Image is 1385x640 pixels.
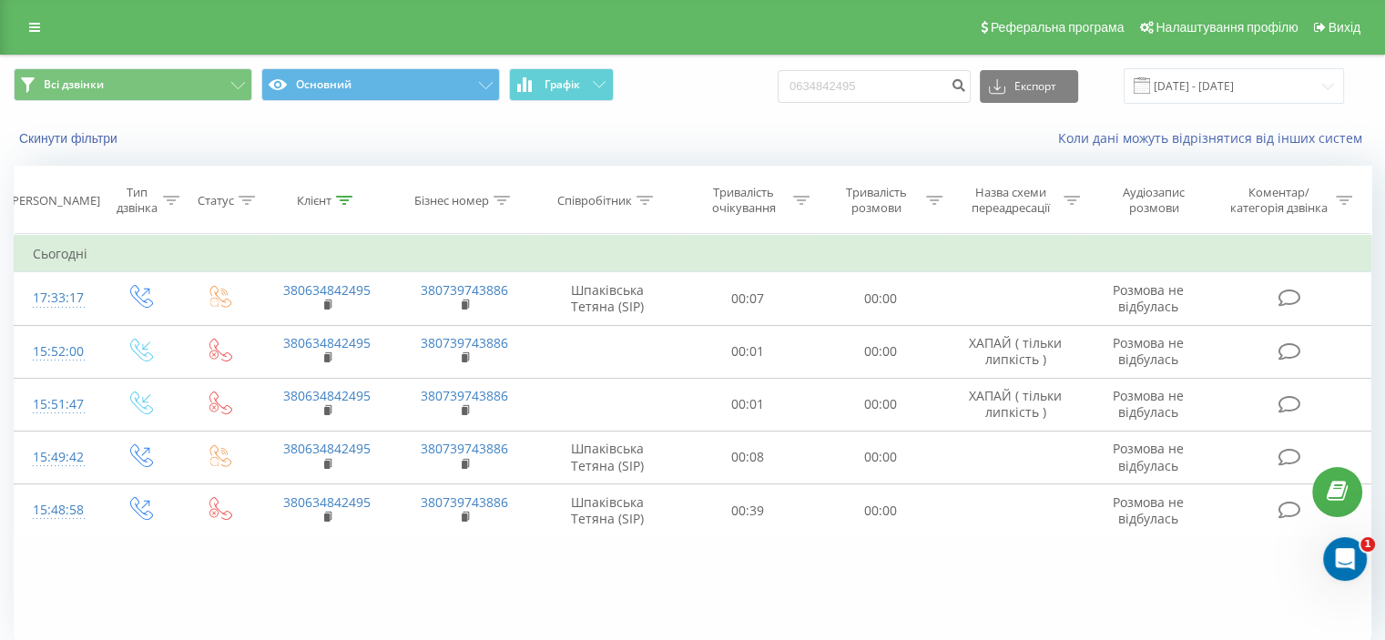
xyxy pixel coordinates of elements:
a: 380634842495 [283,334,371,351]
td: 00:01 [682,378,814,431]
div: Тип дзвінка [115,185,158,216]
input: Пошук за номером [778,70,971,103]
div: 15:52:00 [33,334,81,370]
a: 380739743886 [421,334,508,351]
span: Розмова не відбулась [1113,387,1184,421]
td: Шпаківська Тетяна (SIP) [534,484,682,537]
span: Розмова не відбулась [1113,281,1184,315]
a: Коли дані можуть відрізнятися вiд інших систем [1058,129,1371,147]
span: Розмова не відбулась [1113,440,1184,473]
td: ХАПАЙ ( тільки липкість ) [946,378,1084,431]
td: ХАПАЙ ( тільки липкість ) [946,325,1084,378]
div: Тривалість розмови [830,185,922,216]
span: Налаштування профілю [1156,20,1298,35]
iframe: Intercom live chat [1323,537,1367,581]
span: Розмова не відбулась [1113,493,1184,527]
td: 00:00 [814,484,946,537]
button: Всі дзвінки [14,68,252,101]
div: [PERSON_NAME] [8,193,100,208]
a: 380739743886 [421,493,508,511]
td: 00:07 [682,272,814,325]
a: 380634842495 [283,387,371,404]
span: Розмова не відбулась [1113,334,1184,368]
button: Основний [261,68,500,101]
td: 00:00 [814,325,946,378]
div: Коментар/категорія дзвінка [1225,185,1331,216]
div: 15:48:58 [33,493,81,528]
div: Назва схеми переадресації [963,185,1059,216]
td: Шпаківська Тетяна (SIP) [534,431,682,483]
button: Експорт [980,70,1078,103]
td: 00:00 [814,272,946,325]
span: Графік [545,78,580,91]
button: Скинути фільтри [14,130,127,147]
div: 15:51:47 [33,387,81,422]
div: Тривалість очікування [698,185,789,216]
div: Аудіозапис розмови [1101,185,1207,216]
span: Всі дзвінки [44,77,104,92]
div: Статус [198,193,234,208]
a: 380634842495 [283,281,371,299]
div: Бізнес номер [414,193,489,208]
td: 00:39 [682,484,814,537]
div: Співробітник [557,193,632,208]
div: 15:49:42 [33,440,81,475]
td: 00:00 [814,431,946,483]
td: 00:00 [814,378,946,431]
td: Шпаківська Тетяна (SIP) [534,272,682,325]
div: Клієнт [297,193,331,208]
button: Графік [509,68,614,101]
div: 17:33:17 [33,280,81,316]
a: 380634842495 [283,440,371,457]
span: Вихід [1329,20,1360,35]
a: 380739743886 [421,387,508,404]
a: 380634842495 [283,493,371,511]
span: Реферальна програма [991,20,1125,35]
a: 380739743886 [421,440,508,457]
td: 00:01 [682,325,814,378]
td: Сьогодні [15,236,1371,272]
span: 1 [1360,537,1375,552]
td: 00:08 [682,431,814,483]
a: 380739743886 [421,281,508,299]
